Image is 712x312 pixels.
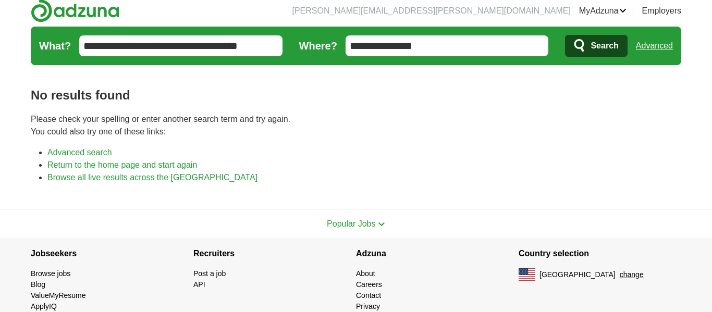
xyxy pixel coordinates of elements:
a: Advanced [636,35,673,56]
a: Careers [356,280,382,289]
a: ValueMyResume [31,291,86,299]
a: Blog [31,280,45,289]
a: Privacy [356,302,380,310]
a: Browse jobs [31,269,70,278]
button: change [620,269,644,280]
a: ApplyIQ [31,302,57,310]
a: MyAdzuna [579,5,627,17]
a: About [356,269,375,278]
a: Employers [642,5,681,17]
label: What? [39,38,71,54]
a: Post a job [193,269,226,278]
a: Return to the home page and start again [47,160,197,169]
span: [GEOGRAPHIC_DATA] [539,269,616,280]
h4: Country selection [519,239,681,268]
li: [PERSON_NAME][EMAIL_ADDRESS][PERSON_NAME][DOMAIN_NAME] [292,5,570,17]
a: API [193,280,205,289]
a: Browse all live results across the [GEOGRAPHIC_DATA] [47,173,257,182]
button: Search [565,35,627,57]
a: Contact [356,291,381,299]
img: toggle icon [378,222,385,227]
span: Search [591,35,618,56]
p: Please check your spelling or enter another search term and try again. You could also try one of ... [31,113,681,138]
a: Advanced search [47,148,112,157]
label: Where? [299,38,337,54]
span: Popular Jobs [327,219,375,228]
img: US flag [519,268,535,281]
h1: No results found [31,86,681,105]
